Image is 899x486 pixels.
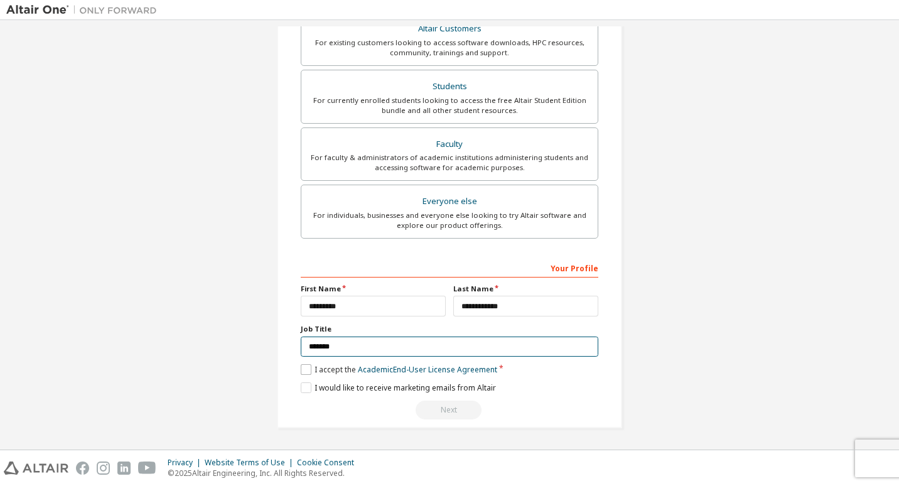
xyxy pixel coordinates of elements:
[358,364,497,375] a: Academic End-User License Agreement
[309,78,590,95] div: Students
[301,401,598,419] div: Read and acccept EULA to continue
[297,458,362,468] div: Cookie Consent
[117,462,131,475] img: linkedin.svg
[4,462,68,475] img: altair_logo.svg
[309,136,590,153] div: Faculty
[301,382,496,393] label: I would like to receive marketing emails from Altair
[309,95,590,116] div: For currently enrolled students looking to access the free Altair Student Edition bundle and all ...
[301,257,598,278] div: Your Profile
[97,462,110,475] img: instagram.svg
[301,324,598,334] label: Job Title
[453,284,598,294] label: Last Name
[6,4,163,16] img: Altair One
[168,468,362,478] p: © 2025 Altair Engineering, Inc. All Rights Reserved.
[76,462,89,475] img: facebook.svg
[138,462,156,475] img: youtube.svg
[309,20,590,38] div: Altair Customers
[309,153,590,173] div: For faculty & administrators of academic institutions administering students and accessing softwa...
[301,364,497,375] label: I accept the
[309,210,590,230] div: For individuals, businesses and everyone else looking to try Altair software and explore our prod...
[309,193,590,210] div: Everyone else
[205,458,297,468] div: Website Terms of Use
[309,38,590,58] div: For existing customers looking to access software downloads, HPC resources, community, trainings ...
[168,458,205,468] div: Privacy
[301,284,446,294] label: First Name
